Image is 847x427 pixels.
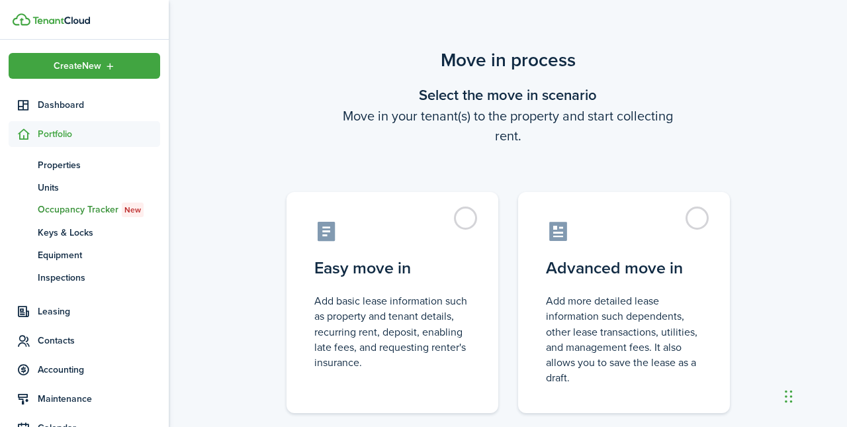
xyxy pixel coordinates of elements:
a: Properties [9,154,160,176]
span: New [124,204,141,216]
control-radio-card-description: Add more detailed lease information such dependents, other lease transactions, utilities, and man... [546,293,702,385]
a: Keys & Locks [9,221,160,244]
img: TenantCloud [32,17,90,24]
span: Inspections [38,271,160,285]
wizard-step-header-title: Select the move in scenario [277,84,740,106]
span: Occupancy Tracker [38,203,160,217]
iframe: Chat Widget [781,363,847,427]
control-radio-card-description: Add basic lease information such as property and tenant details, recurring rent, deposit, enablin... [314,293,470,370]
span: Maintenance [38,392,160,406]
span: Accounting [38,363,160,377]
button: Open menu [9,53,160,79]
span: Portfolio [38,127,160,141]
scenario-title: Move in process [277,46,740,74]
span: Keys & Locks [38,226,160,240]
img: TenantCloud [13,13,30,26]
span: Contacts [38,334,160,348]
span: Leasing [38,305,160,318]
a: Occupancy TrackerNew [9,199,160,221]
a: Dashboard [9,92,160,118]
a: Inspections [9,266,160,289]
span: Units [38,181,160,195]
control-radio-card-title: Advanced move in [546,256,702,280]
control-radio-card-title: Easy move in [314,256,470,280]
span: Create New [54,62,101,71]
a: Equipment [9,244,160,266]
wizard-step-header-description: Move in your tenant(s) to the property and start collecting rent. [277,106,740,146]
div: Drag [785,377,793,416]
a: Units [9,176,160,199]
span: Dashboard [38,98,160,112]
span: Equipment [38,248,160,262]
span: Properties [38,158,160,172]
